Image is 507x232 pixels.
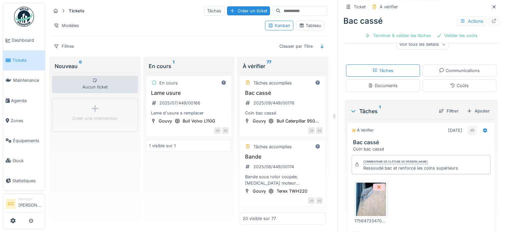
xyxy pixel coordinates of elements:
[467,126,477,135] div: JG
[354,218,388,224] div: 1756473347043112342507423601228.jpg
[51,41,77,51] div: Filtres
[363,160,428,164] div: Commentaire de clôture de [PERSON_NAME]
[350,107,433,115] div: Tâches
[379,107,381,115] sup: 1
[18,197,42,202] div: Manager
[448,127,462,134] div: [DATE]
[242,62,323,70] div: À vérifier
[204,6,224,16] div: Tâches
[464,106,492,115] div: Ajouter
[396,40,449,49] div: Voir tous les détails
[253,144,291,150] div: Tâches accomplies
[253,80,291,86] div: Tâches accomplies
[3,30,45,50] a: Dashboard
[352,128,374,133] div: À vérifier
[316,197,323,204] div: AZ
[227,6,270,15] div: Créer un ticket
[159,100,200,106] div: 2025/07/449/00166
[222,127,229,134] div: AZ
[149,62,229,70] div: En cours
[266,62,271,70] sup: 77
[457,16,486,26] div: Actions
[52,76,138,93] div: Aucun ticket
[173,62,174,70] sup: 1
[149,110,229,116] div: Lame d'usure a remplacer
[3,131,45,151] a: Équipements
[72,115,118,122] div: Créer une intervention
[356,183,386,216] img: vtgkpi00frkn47itsh2s52saw0s2
[243,154,323,160] h3: Bande
[353,139,492,146] h3: Bac cassé
[243,110,323,116] div: Coin bac cassé
[11,97,42,104] span: Agenda
[243,215,276,222] div: 20 visible sur 77
[436,106,461,115] div: Filtrer
[276,188,307,194] div: Terex TWH220
[268,22,290,29] div: Kanban
[276,118,319,124] div: Bull Caterpillar 950...
[79,62,82,70] sup: 0
[353,146,492,152] div: Coin bac cassé
[159,118,172,124] div: Gouvy
[18,197,42,211] li: [PERSON_NAME]
[3,110,45,131] a: Zones
[55,62,135,70] div: Nouveau
[276,41,316,51] div: Classer par Titre
[51,21,82,30] div: Modèles
[12,178,42,184] span: Statistiques
[252,118,266,124] div: Gouvy
[439,67,480,74] div: Communications
[253,100,294,106] div: 2025/09/449/00176
[183,118,215,124] div: Bull Volvo L110G
[450,82,469,89] div: Coûts
[149,143,176,149] div: 1 visible sur 1
[252,188,266,194] div: Gouvy
[308,127,315,134] div: JG
[299,22,321,29] div: Tableau
[12,57,42,63] span: Tickets
[316,127,323,134] div: AZ
[3,151,45,171] a: Stock
[243,174,323,186] div: Bande sous rotor coupée,[MEDICAL_DATA] moteur hydraulique
[14,7,34,27] img: Badge_color-CXgf-gQk.svg
[308,197,315,204] div: JG
[3,70,45,90] a: Maintenance
[354,4,366,10] div: Ticket
[368,82,398,89] div: Documents
[372,67,393,74] div: Tâches
[3,50,45,70] a: Tickets
[362,31,434,40] div: Terminer & valider les tâches
[12,37,42,43] span: Dashboard
[243,90,323,96] h3: Bac cassé
[159,80,178,86] div: En cours
[253,164,294,170] div: 2025/08/449/00174
[434,31,480,40] div: Valider les coûts
[380,4,398,10] div: À vérifier
[6,197,42,213] a: GC Manager[PERSON_NAME]
[66,8,87,14] strong: Tickets
[12,158,42,164] span: Stock
[3,90,45,110] a: Agenda
[6,199,16,209] li: GC
[3,171,45,191] a: Statistiques
[214,127,221,134] div: JG
[343,15,499,27] div: Bac cassé
[149,90,229,96] h3: Lame usure
[13,138,42,144] span: Équipements
[363,165,458,171] div: Ressoudé bac et renforcé les coins supérieurs
[11,118,42,124] span: Zones
[13,77,42,83] span: Maintenance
